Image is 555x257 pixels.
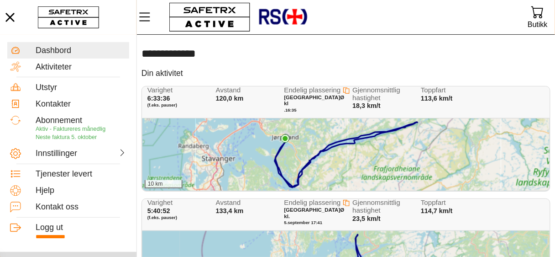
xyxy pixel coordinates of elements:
[36,83,57,92] font: Utstyr
[421,207,453,214] font: 114,7 km/t
[147,86,173,94] font: Varighet
[284,198,341,206] font: Endelig plassering
[36,99,71,108] font: Kontakter
[421,198,446,206] font: Toppfart
[147,198,173,206] font: Varighet
[284,86,341,94] font: Endelig plassering
[36,169,92,178] font: Tjenester levert
[284,107,286,112] font: .
[421,86,446,94] font: Toppfart
[36,134,97,140] font: Neste faktura 5. oktober
[284,220,288,225] font: 5.
[148,181,163,187] font: 10 km
[281,134,289,143] img: PathEnd.svg
[10,61,21,72] img: Activities.svg
[528,21,548,28] font: Butikk
[216,207,244,214] font: 133,4 km
[352,215,381,222] font: 23,5 km/t
[36,202,79,211] font: Kontakt oss
[352,102,381,109] font: 18,3 km/t
[36,149,77,158] font: Innstillinger
[282,134,290,142] img: PathStart.svg
[288,220,323,225] font: september 17:41
[36,116,82,125] font: Abonnement
[285,107,297,112] font: 16:35
[147,102,177,107] font: (f.eks. pauser)
[258,2,308,32] img: RescueLogo.png
[147,207,170,214] font: 5:40:52
[36,126,105,132] font: Aktiv - Faktureres månedlig
[36,186,54,195] font: Hjelp
[147,95,170,102] font: 6:33:36
[421,95,453,102] font: 113,6 km/t
[36,62,72,71] font: Aktiviteter
[147,215,177,220] font: (f.eks. pauser)
[141,69,183,78] font: Din aktivitet
[10,185,21,196] img: Help.svg
[352,198,400,214] font: Gjennomsnittlig hastighet
[216,95,244,102] font: 120,0 km
[284,95,346,107] font: [GEOGRAPHIC_DATA]Ø kl
[352,86,400,102] font: Gjennomsnittlig hastighet
[10,82,21,93] img: Equipment.svg
[284,207,346,219] font: [GEOGRAPHIC_DATA]Ø kl.
[216,198,241,206] font: Avstand
[137,7,160,27] button: Meny
[36,223,63,232] font: Logg ut
[10,115,21,126] img: Subscription.svg
[10,202,21,213] img: ContactUs.svg
[216,86,241,94] font: Avstand
[36,46,71,55] font: Dashbord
